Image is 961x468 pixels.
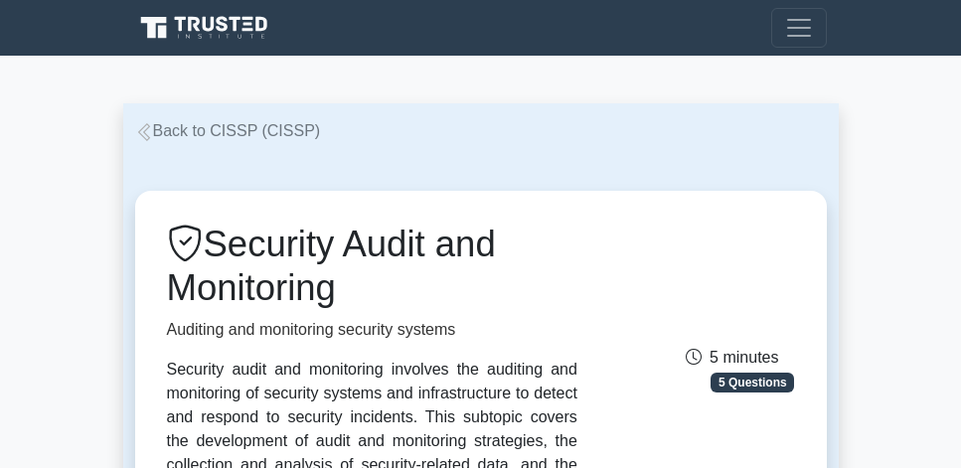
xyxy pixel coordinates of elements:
a: Back to CISSP (CISSP) [135,122,321,139]
h1: Security Audit and Monitoring [167,223,577,310]
span: 5 Questions [711,373,794,392]
span: 5 minutes [686,349,778,366]
button: Toggle navigation [771,8,827,48]
p: Auditing and monitoring security systems [167,318,577,342]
